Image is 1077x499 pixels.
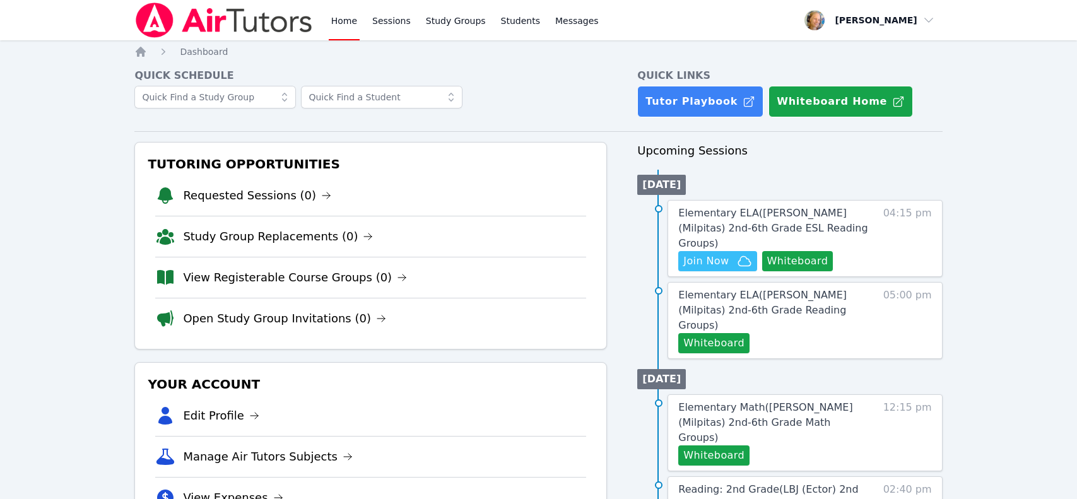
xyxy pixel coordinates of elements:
[180,47,228,57] span: Dashboard
[883,206,932,271] span: 04:15 pm
[145,373,596,396] h3: Your Account
[678,251,756,271] button: Join Now
[768,86,913,117] button: Whiteboard Home
[183,269,407,286] a: View Registerable Course Groups (0)
[180,45,228,58] a: Dashboard
[134,3,313,38] img: Air Tutors
[183,187,331,204] a: Requested Sessions (0)
[183,448,353,466] a: Manage Air Tutors Subjects
[678,445,750,466] button: Whiteboard
[678,333,750,353] button: Whiteboard
[637,175,686,195] li: [DATE]
[637,86,763,117] a: Tutor Playbook
[145,153,596,175] h3: Tutoring Opportunities
[134,45,942,58] nav: Breadcrumb
[183,228,373,245] a: Study Group Replacements (0)
[637,142,942,160] h3: Upcoming Sessions
[134,68,607,83] h4: Quick Schedule
[678,288,868,333] a: Elementary ELA([PERSON_NAME] (Milpitas) 2nd-6th Grade Reading Groups)
[678,401,852,443] span: Elementary Math ( [PERSON_NAME] (Milpitas) 2nd-6th Grade Math Groups )
[762,251,833,271] button: Whiteboard
[555,15,599,27] span: Messages
[134,86,296,109] input: Quick Find a Study Group
[637,369,686,389] li: [DATE]
[678,207,868,249] span: Elementary ELA ( [PERSON_NAME] (Milpitas) 2nd-6th Grade ESL Reading Groups )
[301,86,462,109] input: Quick Find a Student
[883,288,932,353] span: 05:00 pm
[637,68,942,83] h4: Quick Links
[883,400,932,466] span: 12:15 pm
[183,407,259,425] a: Edit Profile
[183,310,386,327] a: Open Study Group Invitations (0)
[683,254,729,269] span: Join Now
[678,400,868,445] a: Elementary Math([PERSON_NAME] (Milpitas) 2nd-6th Grade Math Groups)
[678,289,847,331] span: Elementary ELA ( [PERSON_NAME] (Milpitas) 2nd-6th Grade Reading Groups )
[678,206,868,251] a: Elementary ELA([PERSON_NAME] (Milpitas) 2nd-6th Grade ESL Reading Groups)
